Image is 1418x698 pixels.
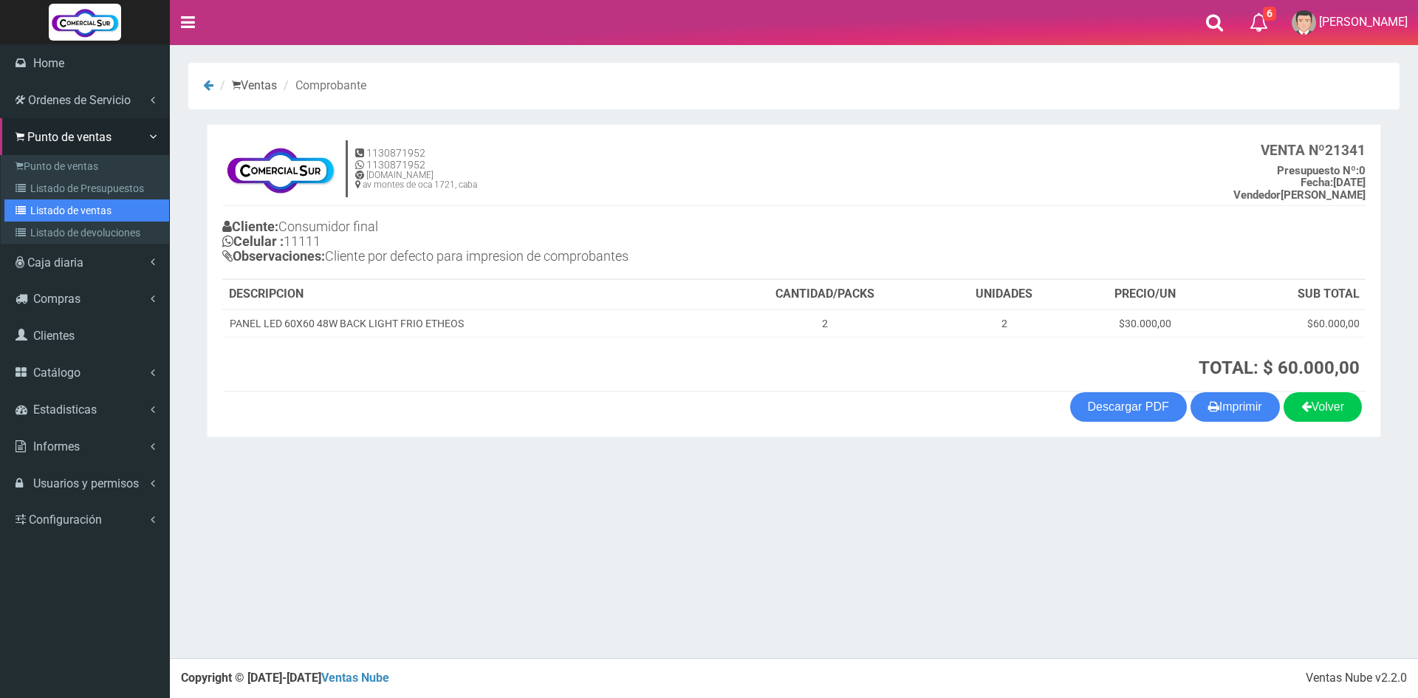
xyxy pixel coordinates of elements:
td: PANEL LED 60X60 48W BACK LIGHT FRIO ETHEOS [223,309,715,338]
strong: Presupuesto Nº: [1277,164,1359,177]
b: [PERSON_NAME] [1233,188,1366,202]
img: User Image [1292,10,1316,35]
td: $30.000,00 [1072,309,1218,338]
img: Logo grande [49,4,121,41]
a: Listado de devoluciones [4,222,169,244]
strong: Copyright © [DATE]-[DATE] [181,671,389,685]
span: Punto de ventas [27,130,112,144]
td: 2 [936,309,1072,338]
strong: VENTA Nº [1261,142,1325,159]
b: Observaciones: [222,248,325,264]
h6: [DOMAIN_NAME] av montes de oca 1721, caba [355,171,477,190]
b: Cliente: [222,219,278,234]
h4: Consumidor final 11111 Cliente por defecto para impresion de comprobantes [222,216,794,270]
b: 21341 [1261,142,1366,159]
b: Celular : [222,233,284,249]
b: 0 [1277,164,1366,177]
strong: Vendedor [1233,188,1281,202]
a: Descargar PDF [1070,392,1187,422]
span: Configuración [29,513,102,527]
div: Ventas Nube v2.2.0 [1306,670,1407,687]
th: PRECIO/UN [1072,280,1218,309]
span: Ordenes de Servicio [28,93,131,107]
h5: 1130871952 1130871952 [355,148,477,171]
button: Imprimir [1191,392,1280,422]
span: 6 [1263,7,1276,21]
strong: Fecha: [1301,176,1333,189]
a: Volver [1284,392,1362,422]
li: Comprobante [280,78,366,95]
td: $60.000,00 [1219,309,1366,338]
th: UNIDADES [936,280,1072,309]
li: Ventas [216,78,277,95]
strong: TOTAL: $ 60.000,00 [1199,357,1360,378]
span: Usuarios y permisos [33,476,139,490]
th: SUB TOTAL [1219,280,1366,309]
span: Catálogo [33,366,81,380]
span: Informes [33,439,80,454]
span: Caja diaria [27,256,83,270]
b: [DATE] [1301,176,1366,189]
span: Estadisticas [33,403,97,417]
th: DESCRIPCION [223,280,715,309]
a: Ventas Nube [321,671,389,685]
span: Clientes [33,329,75,343]
img: f695dc5f3a855ddc19300c990e0c55a2.jpg [222,140,338,199]
a: Listado de ventas [4,199,169,222]
th: CANTIDAD/PACKS [715,280,936,309]
span: Home [33,56,64,70]
a: Listado de Presupuestos [4,177,169,199]
a: Punto de ventas [4,155,169,177]
span: [PERSON_NAME] [1319,15,1408,29]
span: Compras [33,292,81,306]
td: 2 [715,309,936,338]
